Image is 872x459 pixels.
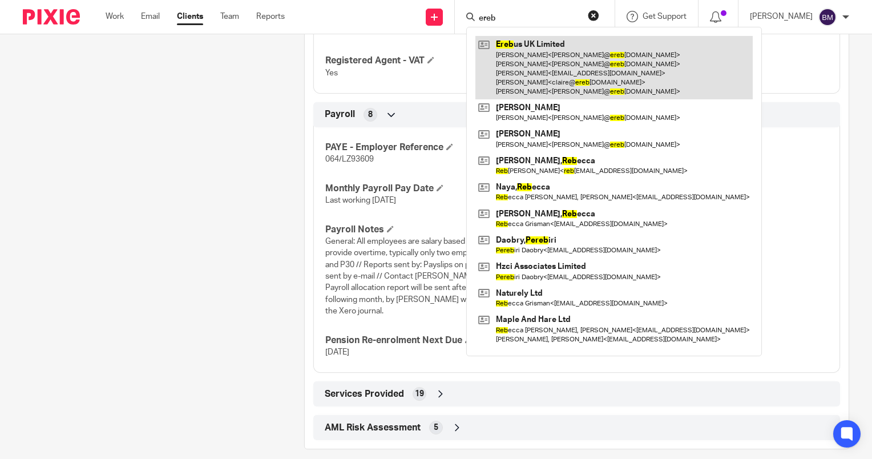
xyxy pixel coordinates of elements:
a: Email [141,11,160,22]
img: svg%3E [818,8,837,26]
span: 8 [368,109,373,120]
a: Work [106,11,124,22]
h4: Pension Re-enrolment Next Due [325,335,576,347]
span: 19 [415,388,424,400]
span: 5 [434,422,438,433]
span: General: All employees are salary based and [PERSON_NAME] will provide overtime, typically only t... [325,237,571,315]
a: Reports [256,11,285,22]
a: Clients [177,11,203,22]
input: Search [478,14,580,24]
a: Team [220,11,239,22]
span: 926485886 [325,28,366,36]
h4: Registered Agent - VAT [325,55,576,67]
span: 064/LZ93609 [325,155,374,163]
span: Payroll [325,108,355,120]
span: [DATE] [325,348,349,356]
h4: Payroll Notes [325,224,576,236]
span: Yes [325,69,338,77]
span: Services Provided [325,388,404,400]
span: Get Support [643,13,687,21]
p: [PERSON_NAME] [750,11,813,22]
h4: Monthly Payroll Pay Date [325,183,576,195]
img: Pixie [23,9,80,25]
span: AML Risk Assessment [325,422,421,434]
span: 1231092826 [577,348,623,356]
button: Clear [588,10,599,21]
h4: PAYE - Employer Reference [325,142,576,154]
span: Last working [DATE] [325,196,396,204]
